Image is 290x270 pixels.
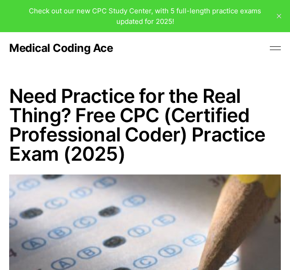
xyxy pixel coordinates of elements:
h1: Need Practice for the Real Thing? Free CPC (Certified Professional Coder) Practice Exam (2025) [9,86,281,163]
iframe: portal-trigger [141,225,290,270]
a: Medical Coding Ace [9,43,113,54]
span: Check out our new CPC Study Center, with 5 full-length practice exams updated for 2025! [29,6,261,26]
button: close [272,9,286,23]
